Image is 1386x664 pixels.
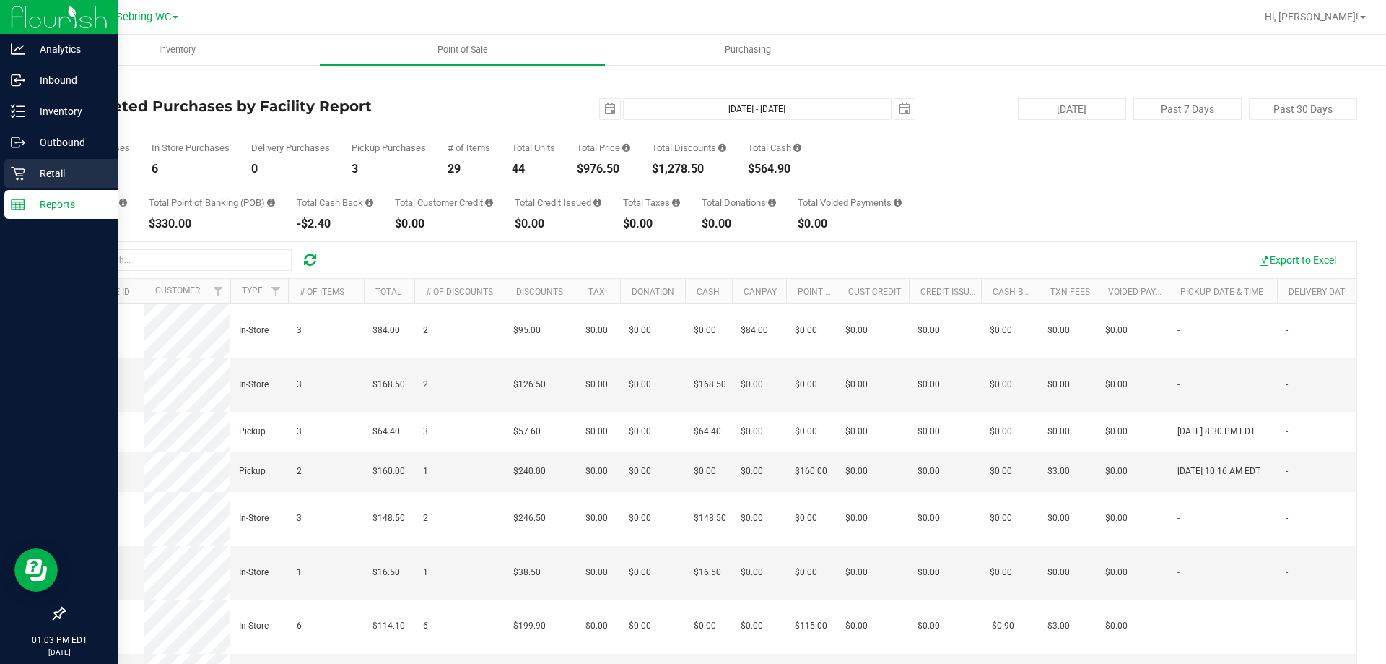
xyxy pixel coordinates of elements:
[11,166,25,181] inline-svg: Retail
[448,143,490,152] div: # of Items
[672,198,680,207] i: Sum of the total taxes for all purchases in the date range.
[652,163,726,175] div: $1,278.50
[372,324,400,337] span: $84.00
[25,72,112,89] p: Inbound
[423,512,428,525] span: 2
[251,163,330,175] div: 0
[768,198,776,207] i: Sum of all round-up-to-next-dollar total price adjustments for all purchases in the date range.
[14,548,58,592] iframe: Resource center
[1265,11,1359,22] span: Hi, [PERSON_NAME]!
[1249,248,1346,272] button: Export to Excel
[11,135,25,150] inline-svg: Outbound
[577,143,630,152] div: Total Price
[629,512,651,525] span: $0.00
[694,425,721,439] span: $64.40
[1018,98,1126,120] button: [DATE]
[1050,287,1090,297] a: Txn Fees
[652,143,726,152] div: Total Discounts
[894,198,902,207] i: Sum of all voided payment transaction amounts, excluding tips and transaction fees, for all purch...
[741,425,763,439] span: $0.00
[297,512,302,525] span: 3
[11,73,25,87] inline-svg: Inbound
[918,378,940,392] span: $0.00
[694,465,716,478] span: $0.00
[6,634,112,647] p: 01:03 PM EDT
[845,566,868,579] span: $0.00
[513,512,546,525] span: $246.50
[423,378,428,392] span: 2
[848,287,901,297] a: Cust Credit
[585,512,608,525] span: $0.00
[116,11,171,23] span: Sebring WC
[741,378,763,392] span: $0.00
[372,512,405,525] span: $148.50
[119,198,127,207] i: Sum of the successful, non-voided CanPay payment transactions for all purchases in the date range.
[990,378,1012,392] span: $0.00
[372,465,405,478] span: $160.00
[11,197,25,212] inline-svg: Reports
[1177,378,1180,392] span: -
[239,619,269,633] span: In-Store
[798,287,900,297] a: Point of Banking (POB)
[512,143,555,152] div: Total Units
[990,425,1012,439] span: $0.00
[25,103,112,120] p: Inventory
[1047,619,1070,633] span: $3.00
[395,198,493,207] div: Total Customer Credit
[629,324,651,337] span: $0.00
[239,512,269,525] span: In-Store
[585,378,608,392] span: $0.00
[297,198,373,207] div: Total Cash Back
[251,143,330,152] div: Delivery Purchases
[426,287,493,297] a: # of Discounts
[372,566,400,579] span: $16.50
[423,465,428,478] span: 1
[297,465,302,478] span: 2
[1177,512,1180,525] span: -
[1133,98,1242,120] button: Past 7 Days
[793,143,801,152] i: Sum of the successful, non-voided cash payment transactions for all purchases in the date range. ...
[1047,512,1070,525] span: $0.00
[1047,378,1070,392] span: $0.00
[1105,378,1128,392] span: $0.00
[694,566,721,579] span: $16.50
[1177,425,1255,439] span: [DATE] 8:30 PM EDT
[629,425,651,439] span: $0.00
[297,378,302,392] span: 3
[1105,465,1128,478] span: $0.00
[448,163,490,175] div: 29
[1108,287,1180,297] a: Voided Payment
[485,198,493,207] i: Sum of the successful, non-voided payments using account credit for all purchases in the date range.
[423,324,428,337] span: 2
[1105,324,1128,337] span: $0.00
[918,324,940,337] span: $0.00
[1286,378,1288,392] span: -
[1047,465,1070,478] span: $3.00
[795,619,827,633] span: $115.00
[1105,425,1128,439] span: $0.00
[512,163,555,175] div: 44
[1286,425,1288,439] span: -
[239,378,269,392] span: In-Store
[741,566,763,579] span: $0.00
[1105,619,1128,633] span: $0.00
[585,465,608,478] span: $0.00
[25,40,112,58] p: Analytics
[694,512,726,525] span: $148.50
[1289,287,1350,297] a: Delivery Date
[845,324,868,337] span: $0.00
[1286,619,1288,633] span: -
[239,425,266,439] span: Pickup
[1177,465,1260,478] span: [DATE] 10:16 AM EDT
[352,163,426,175] div: 3
[1180,287,1263,297] a: Pickup Date & Time
[623,198,680,207] div: Total Taxes
[744,287,777,297] a: CanPay
[1286,465,1288,478] span: -
[798,218,902,230] div: $0.00
[242,285,263,296] a: Type
[918,465,940,478] span: $0.00
[585,425,608,439] span: $0.00
[918,425,940,439] span: $0.00
[152,163,230,175] div: 6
